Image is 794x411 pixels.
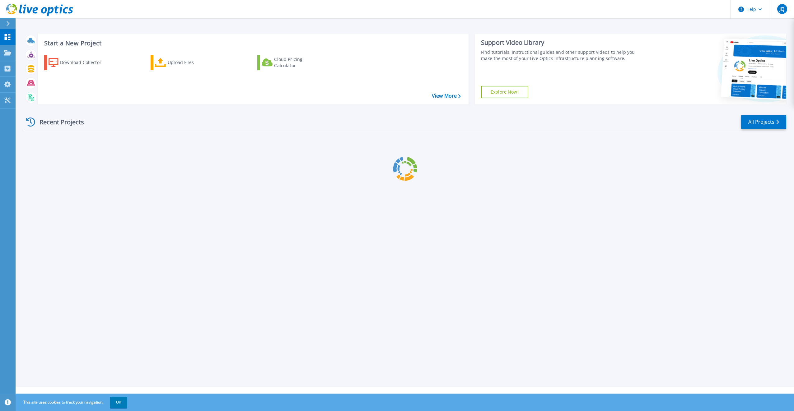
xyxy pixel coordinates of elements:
h3: Start a New Project [44,40,460,47]
a: Download Collector [44,55,114,70]
div: Find tutorials, instructional guides and other support videos to help you make the most of your L... [481,49,642,62]
div: Upload Files [168,56,217,69]
a: Explore Now! [481,86,528,98]
div: Download Collector [60,56,110,69]
span: JQ [779,7,784,12]
div: Cloud Pricing Calculator [274,56,324,69]
div: Recent Projects [24,114,92,130]
a: Cloud Pricing Calculator [257,55,327,70]
a: Upload Files [151,55,220,70]
a: All Projects [741,115,786,129]
button: OK [110,397,127,408]
div: Support Video Library [481,39,642,47]
a: View More [432,93,461,99]
span: This site uses cookies to track your navigation. [17,397,127,408]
